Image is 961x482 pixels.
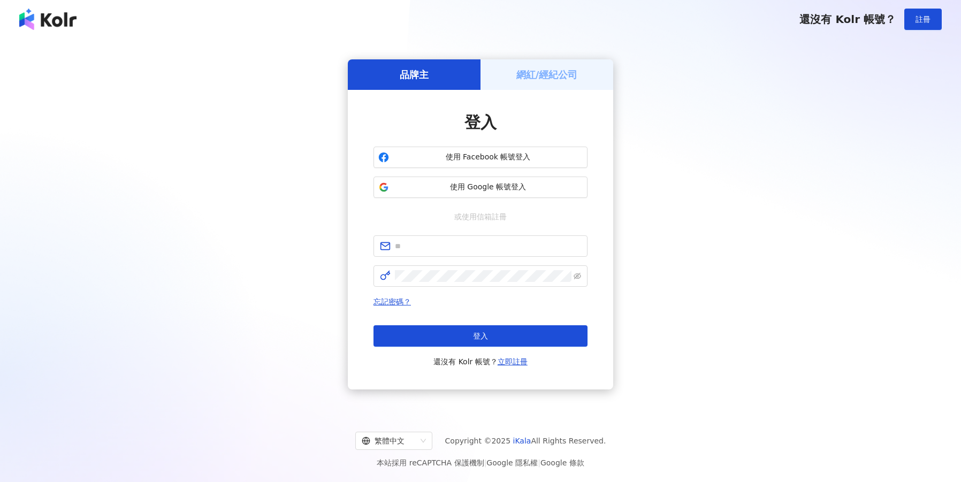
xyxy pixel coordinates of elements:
[464,113,497,132] span: 登入
[362,432,416,449] div: 繁體中文
[904,9,942,30] button: 註冊
[445,434,606,447] span: Copyright © 2025 All Rights Reserved.
[373,297,411,306] a: 忘記密碼？
[574,272,581,280] span: eye-invisible
[540,458,584,467] a: Google 條款
[373,325,588,347] button: 登入
[393,152,583,163] span: 使用 Facebook 帳號登入
[799,13,896,26] span: 還沒有 Kolr 帳號？
[400,68,429,81] h5: 品牌主
[393,182,583,193] span: 使用 Google 帳號登入
[373,147,588,168] button: 使用 Facebook 帳號登入
[486,458,538,467] a: Google 隱私權
[433,355,528,368] span: 還沒有 Kolr 帳號？
[373,177,588,198] button: 使用 Google 帳號登入
[538,458,540,467] span: |
[916,15,931,24] span: 註冊
[513,437,531,445] a: iKala
[473,332,488,340] span: 登入
[498,357,528,366] a: 立即註冊
[377,456,584,469] span: 本站採用 reCAPTCHA 保護機制
[447,211,514,223] span: 或使用信箱註冊
[19,9,77,30] img: logo
[484,458,487,467] span: |
[516,68,578,81] h5: 網紅/經紀公司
